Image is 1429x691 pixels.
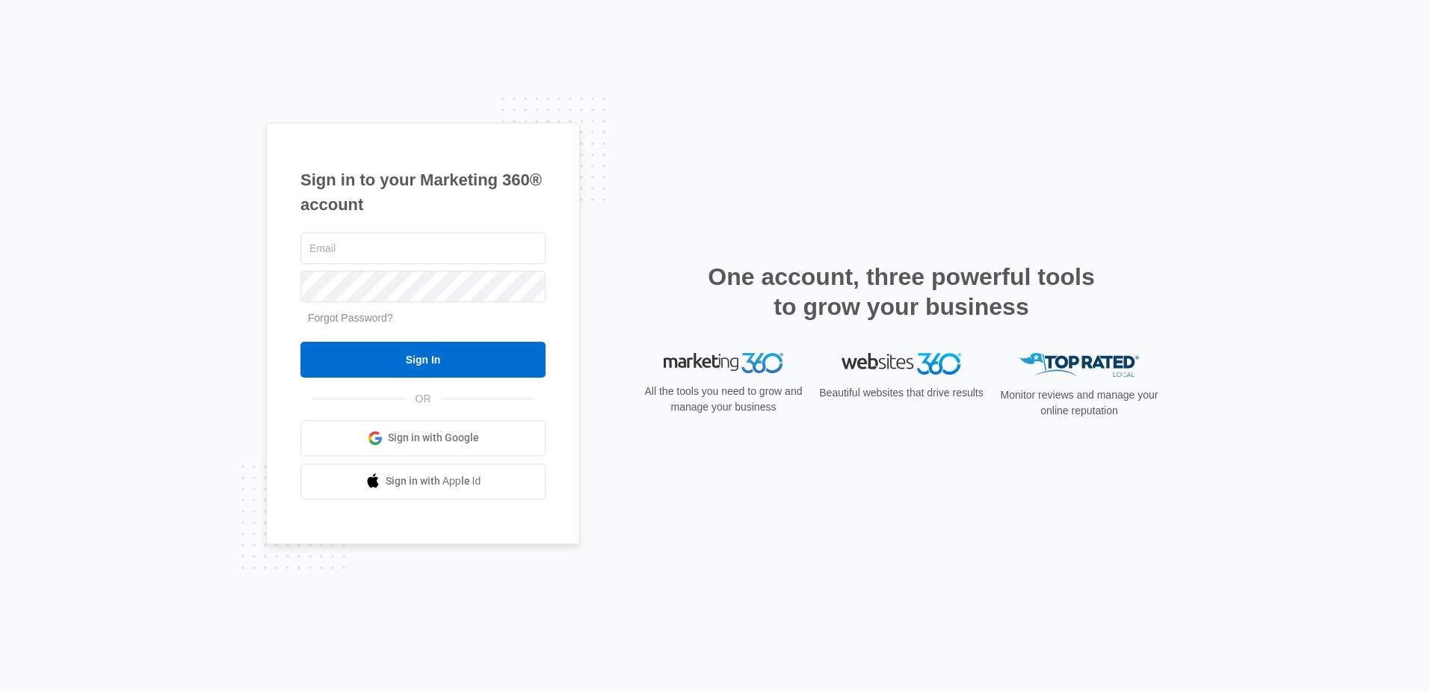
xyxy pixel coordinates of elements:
[1019,353,1139,378] img: Top Rated Local
[818,385,985,401] p: Beautiful websites that drive results
[405,391,442,407] span: OR
[300,420,546,456] a: Sign in with Google
[300,464,546,500] a: Sign in with Apple Id
[996,387,1163,419] p: Monitor reviews and manage your online reputation
[300,233,546,264] input: Email
[308,312,393,324] a: Forgot Password?
[388,430,479,446] span: Sign in with Google
[300,342,546,378] input: Sign In
[664,353,783,374] img: Marketing 360
[703,262,1099,322] h2: One account, three powerful tools to grow your business
[300,168,546,217] h1: Sign in to your Marketing 360® account
[640,384,807,415] p: All the tools you need to grow and manage your business
[386,473,481,489] span: Sign in with Apple Id
[842,353,961,375] img: Websites 360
